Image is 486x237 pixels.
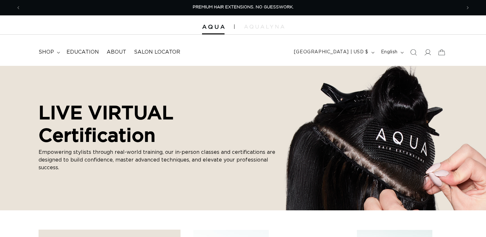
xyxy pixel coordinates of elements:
span: [GEOGRAPHIC_DATA] | USD $ [294,49,368,56]
span: shop [39,49,54,56]
a: About [103,45,130,59]
span: English [381,49,398,56]
p: Empowering stylists through real-world training, our in-person classes and certifications are des... [39,149,283,172]
button: [GEOGRAPHIC_DATA] | USD $ [290,46,377,58]
button: Next announcement [461,2,475,14]
button: Previous announcement [11,2,25,14]
a: Salon Locator [130,45,184,59]
img: aqualyna.com [244,25,284,29]
h2: LIVE VIRTUAL Certification [39,101,283,146]
span: Education [66,49,99,56]
button: English [377,46,406,58]
span: About [107,49,126,56]
a: Education [63,45,103,59]
span: Salon Locator [134,49,180,56]
summary: Search [406,45,420,59]
span: PREMIUM HAIR EXTENSIONS. NO GUESSWORK. [193,5,294,9]
img: Aqua Hair Extensions [202,25,225,29]
summary: shop [35,45,63,59]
